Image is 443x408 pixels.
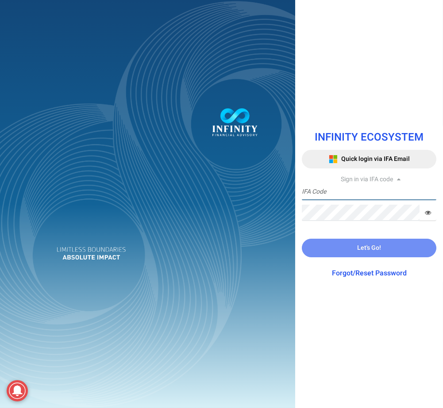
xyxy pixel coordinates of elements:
input: IFA Code [302,184,436,200]
button: Quick login via IFA Email [302,150,436,168]
button: Let's Go! [302,239,436,257]
h1: INFINITY ECOSYSTEM [302,132,436,143]
span: Quick login via IFA Email [341,154,410,164]
a: Forgot/Reset Password [332,268,407,278]
span: Sign in via IFA code [341,175,393,184]
div: Sign in via IFA code [302,175,436,184]
span: Let's Go! [357,243,381,252]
